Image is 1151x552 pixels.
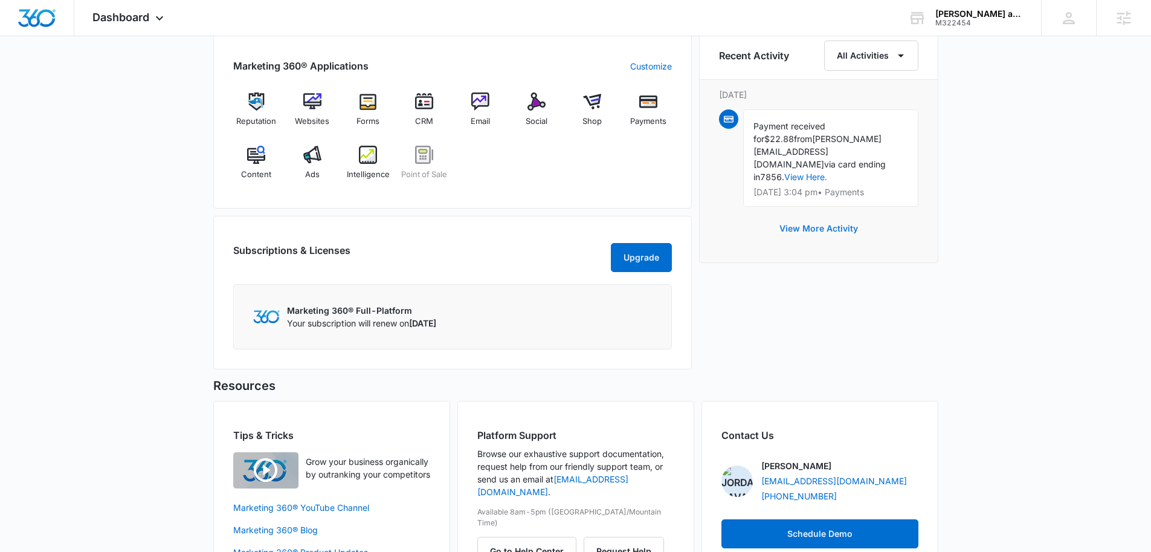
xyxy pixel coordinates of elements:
a: [PHONE_NUMBER] [761,490,837,502]
a: Reputation [233,93,280,136]
h6: Recent Activity [719,48,789,63]
a: View Here. [784,172,827,182]
a: Intelligence [345,146,392,189]
a: Forms [345,93,392,136]
span: Dashboard [92,11,149,24]
button: View More Activity [767,214,870,243]
a: [EMAIL_ADDRESS][DOMAIN_NAME] [761,475,907,487]
a: Payments [625,93,672,136]
div: account name [935,9,1024,19]
span: Content [241,169,271,181]
span: Shop [582,115,602,128]
p: Available 8am-5pm ([GEOGRAPHIC_DATA]/Mountain Time) [477,507,674,528]
div: account id [935,19,1024,27]
a: Marketing 360® Blog [233,524,430,536]
span: Payment received for [753,121,825,144]
a: Social [513,93,559,136]
a: Customize [630,60,672,73]
span: Forms [356,115,379,128]
h2: Subscriptions & Licenses [233,243,350,267]
img: Marketing 360 Logo [253,310,280,323]
p: Browse our exhaustive support documentation, request help from our friendly support team, or send... [477,447,674,498]
a: Marketing 360® YouTube Channel [233,501,430,514]
span: Point of Sale [401,169,447,181]
p: Marketing 360® Full-Platform [287,304,436,317]
p: Grow your business organically by outranking your competitors [306,455,430,481]
p: [PERSON_NAME] [761,459,831,472]
h2: Platform Support [477,428,674,443]
span: from [794,134,812,144]
img: Jordan Savage [721,466,753,497]
span: [PERSON_NAME] [812,134,882,144]
span: 7856. [760,172,784,182]
span: Payments [630,115,666,128]
a: Ads [289,146,335,189]
p: [DATE] [719,88,918,101]
span: CRM [415,115,433,128]
h2: Contact Us [721,428,918,443]
h2: Marketing 360® Applications [233,59,369,73]
img: Quick Overview Video [233,452,298,489]
button: Upgrade [611,243,672,272]
a: Content [233,146,280,189]
span: Social [526,115,547,128]
span: Websites [295,115,329,128]
span: Reputation [236,115,276,128]
p: [DATE] 3:04 pm • Payments [753,188,908,196]
span: [EMAIL_ADDRESS][DOMAIN_NAME] [753,146,828,169]
span: [DATE] [409,318,436,328]
a: Websites [289,93,335,136]
a: Shop [569,93,616,136]
button: Schedule Demo [721,519,918,548]
h2: Tips & Tricks [233,428,430,443]
a: CRM [401,93,448,136]
p: Your subscription will renew on [287,317,436,330]
span: Intelligence [347,169,390,181]
span: Ads [305,169,320,181]
a: Email [457,93,504,136]
span: $22.88 [764,134,794,144]
button: All Activities [824,41,918,71]
span: Email [471,115,490,128]
h5: Resources [213,377,938,395]
a: Point of Sale [401,146,448,189]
